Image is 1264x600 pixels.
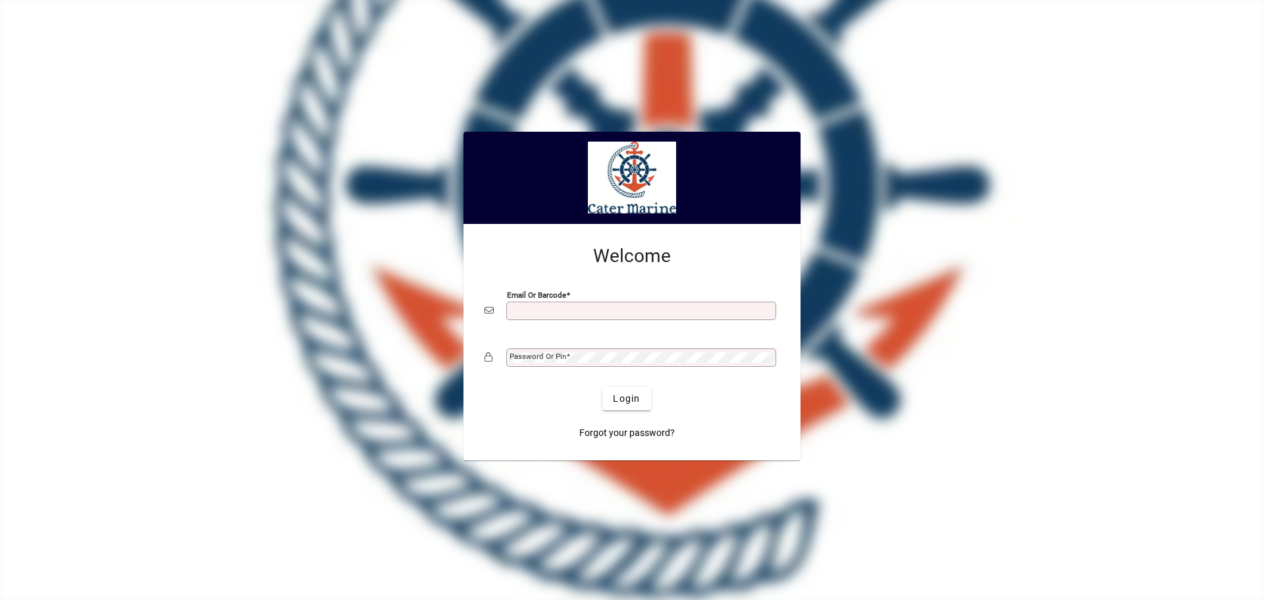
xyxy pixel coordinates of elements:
[510,352,566,361] mat-label: Password or Pin
[507,290,566,300] mat-label: Email or Barcode
[485,245,779,267] h2: Welcome
[579,426,675,440] span: Forgot your password?
[602,387,650,410] button: Login
[574,421,680,445] a: Forgot your password?
[613,392,640,406] span: Login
